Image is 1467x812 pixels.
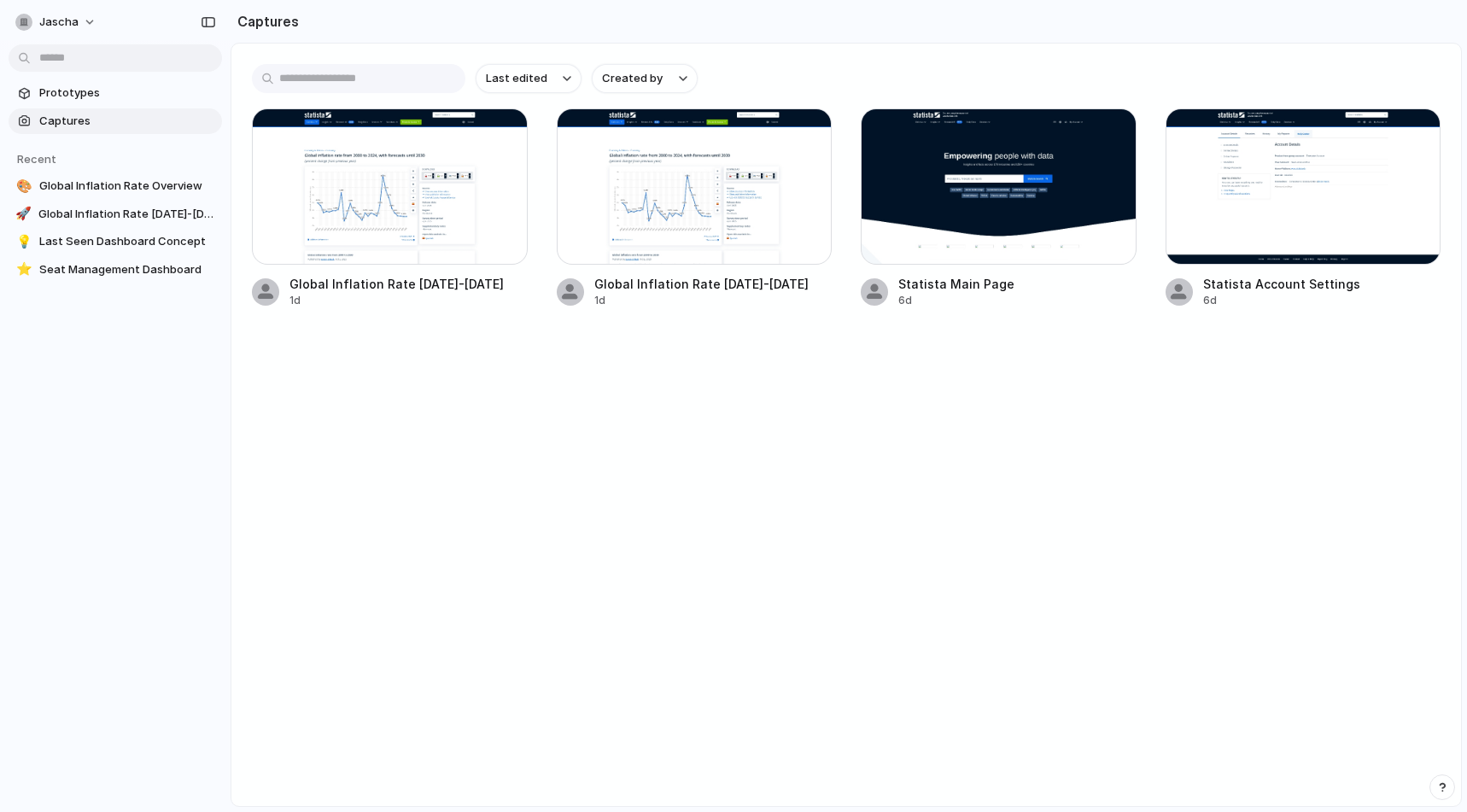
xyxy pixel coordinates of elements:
span: Last edited [486,70,547,87]
a: 🚀Global Inflation Rate [DATE]-[DATE] Redesign [9,202,222,227]
div: 1d [289,293,528,308]
span: Prototypes [39,85,215,102]
span: Global Inflation Rate [DATE]-[DATE] [289,275,528,293]
span: Statista Account Settings [1203,275,1441,293]
button: Last edited [476,64,582,93]
div: 6d [898,293,1137,308]
span: Created by [602,70,663,87]
div: 🚀 [15,206,32,223]
button: Created by [592,64,698,93]
span: Global Inflation Rate [DATE]-[DATE] [594,275,833,293]
span: Seat Management Dashboard [39,261,215,278]
span: Last Seen Dashboard Concept [39,233,215,250]
span: Captures [39,113,215,130]
a: Prototypes [9,80,222,106]
h2: Captures [231,11,299,32]
div: 6d [1203,293,1441,308]
a: Captures [9,108,222,134]
div: 🎨 [15,178,32,195]
span: Global Inflation Rate [DATE]-[DATE] Redesign [38,206,215,223]
div: ⭐ [15,261,32,278]
a: ⭐Seat Management Dashboard [9,257,222,283]
a: 🎨Global Inflation Rate Overview [9,173,222,199]
button: jascha [9,9,105,36]
div: 💡 [15,233,32,250]
div: 1d [594,293,833,308]
span: jascha [39,14,79,31]
span: Recent [17,152,56,166]
span: Statista Main Page [898,275,1137,293]
span: Global Inflation Rate Overview [39,178,215,195]
a: 💡Last Seen Dashboard Concept [9,229,222,254]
